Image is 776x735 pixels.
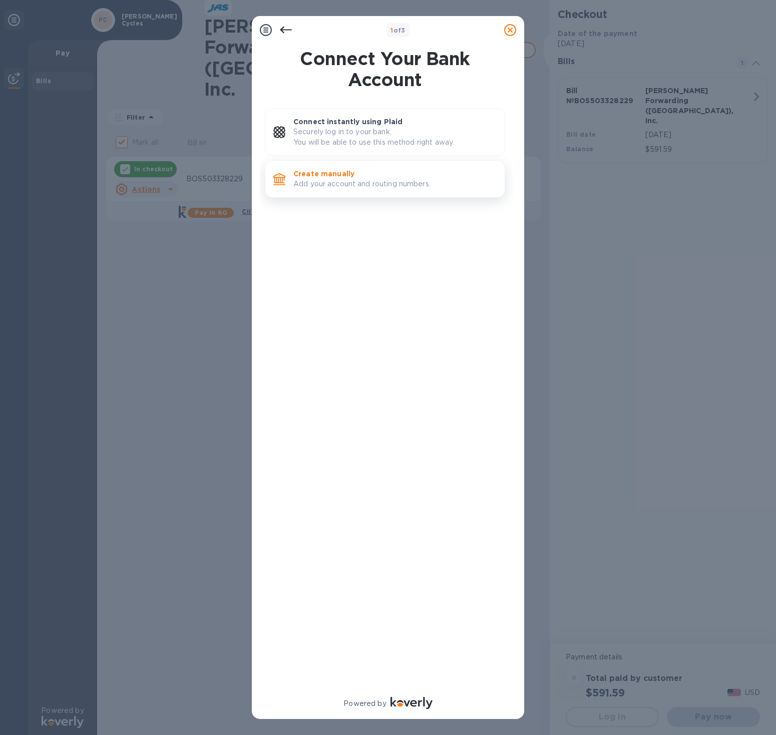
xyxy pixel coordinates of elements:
[391,27,393,34] span: 1
[391,697,433,709] img: Logo
[261,48,509,90] h1: Connect Your Bank Account
[293,127,497,148] p: Securely log in to your bank. You will be able to use this method right away.
[343,698,386,709] p: Powered by
[293,169,497,179] p: Create manually
[293,179,497,189] p: Add your account and routing numbers.
[391,27,406,34] b: of 3
[293,117,497,127] p: Connect instantly using Plaid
